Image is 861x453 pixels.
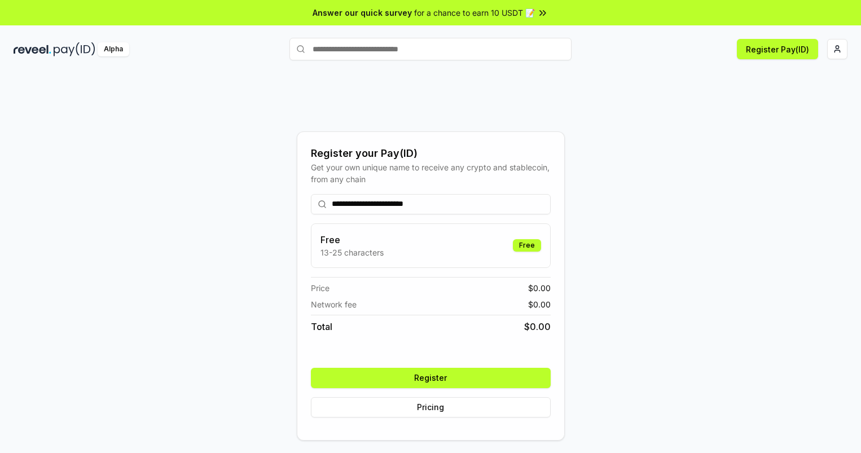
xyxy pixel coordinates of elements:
[311,161,551,185] div: Get your own unique name to receive any crypto and stablecoin, from any chain
[320,233,384,247] h3: Free
[311,146,551,161] div: Register your Pay(ID)
[311,298,357,310] span: Network fee
[311,282,330,294] span: Price
[513,239,541,252] div: Free
[311,368,551,388] button: Register
[414,7,535,19] span: for a chance to earn 10 USDT 📝
[320,247,384,258] p: 13-25 characters
[311,320,332,333] span: Total
[737,39,818,59] button: Register Pay(ID)
[98,42,129,56] div: Alpha
[54,42,95,56] img: pay_id
[528,298,551,310] span: $ 0.00
[313,7,412,19] span: Answer our quick survey
[528,282,551,294] span: $ 0.00
[14,42,51,56] img: reveel_dark
[311,397,551,417] button: Pricing
[524,320,551,333] span: $ 0.00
